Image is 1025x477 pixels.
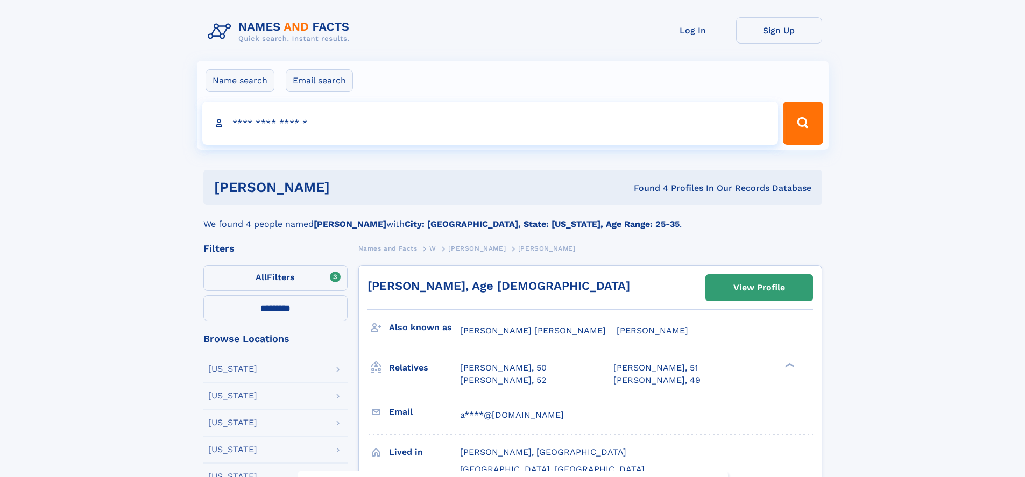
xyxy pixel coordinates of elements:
div: Browse Locations [203,334,348,344]
button: Search Button [783,102,823,145]
h1: [PERSON_NAME] [214,181,482,194]
a: W [429,241,436,255]
a: [PERSON_NAME], 50 [460,362,547,374]
a: [PERSON_NAME], 49 [613,374,701,386]
span: [PERSON_NAME] [448,245,506,252]
div: Found 4 Profiles In Our Records Database [482,182,811,194]
label: Name search [206,69,274,92]
img: Logo Names and Facts [203,17,358,46]
span: [PERSON_NAME], [GEOGRAPHIC_DATA] [460,447,626,457]
span: W [429,245,436,252]
a: [PERSON_NAME], 52 [460,374,546,386]
a: [PERSON_NAME], 51 [613,362,698,374]
span: [PERSON_NAME] [518,245,576,252]
span: All [256,272,267,282]
div: [US_STATE] [208,391,257,400]
a: Log In [650,17,736,44]
label: Email search [286,69,353,92]
h3: Lived in [389,443,460,461]
a: View Profile [706,275,812,301]
span: [GEOGRAPHIC_DATA], [GEOGRAPHIC_DATA] [460,464,645,474]
span: [PERSON_NAME] [617,325,688,336]
div: [US_STATE] [208,445,257,454]
label: Filters [203,265,348,291]
h3: Also known as [389,318,460,337]
div: [US_STATE] [208,365,257,373]
div: View Profile [733,275,785,300]
input: search input [202,102,779,145]
h3: Email [389,403,460,421]
div: ❯ [782,362,795,369]
b: City: [GEOGRAPHIC_DATA], State: [US_STATE], Age Range: 25-35 [405,219,680,229]
h3: Relatives [389,359,460,377]
span: [PERSON_NAME] [PERSON_NAME] [460,325,606,336]
div: We found 4 people named with . [203,205,822,231]
b: [PERSON_NAME] [314,219,386,229]
div: [US_STATE] [208,418,257,427]
a: [PERSON_NAME] [448,241,506,255]
a: Names and Facts [358,241,418,255]
a: [PERSON_NAME], Age [DEMOGRAPHIC_DATA] [367,279,630,293]
a: Sign Up [736,17,822,44]
div: Filters [203,244,348,253]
